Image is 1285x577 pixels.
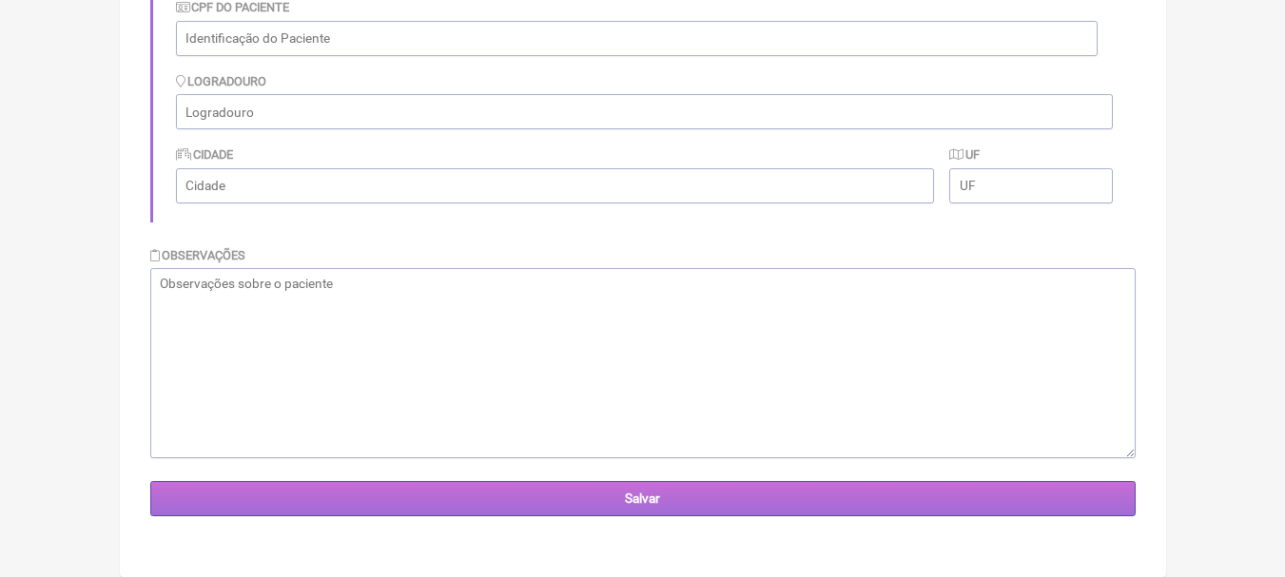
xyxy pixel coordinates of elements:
input: UF [949,168,1112,203]
input: Logradouro [176,94,1113,129]
label: Observações [150,248,246,262]
label: UF [949,147,980,162]
input: Identificação do Paciente [176,21,1098,56]
label: Cidade [176,147,234,162]
label: Logradouro [176,74,267,88]
input: Cidade [176,168,935,203]
input: Salvar [150,481,1136,516]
